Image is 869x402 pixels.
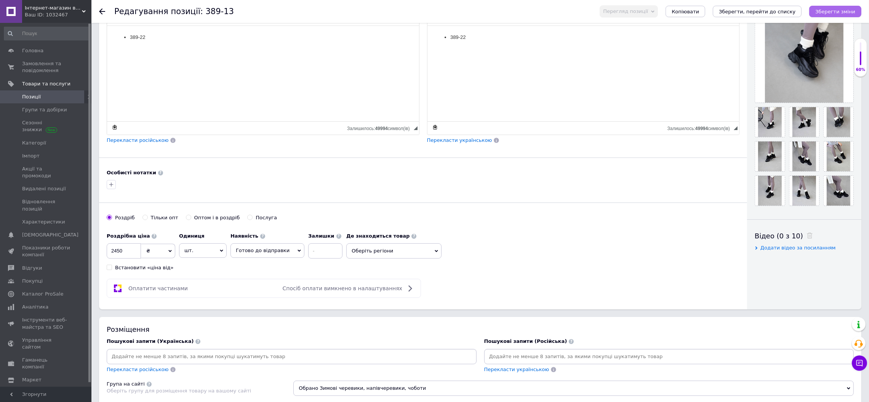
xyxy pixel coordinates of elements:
a: Зробити резервну копію зараз [431,123,439,132]
button: Зберегти зміни [809,6,861,17]
span: Готово до відправки [236,248,290,253]
span: Спосіб оплати вимкнено в налаштуваннях [283,285,402,291]
b: Одиниця [179,233,205,239]
a: Зробити резервну копію зараз [110,123,119,132]
span: Перекласти російською [107,137,168,143]
i: Зберегти зміни [815,9,855,14]
span: шт. [179,243,227,258]
span: Оберіть регіони [346,243,442,259]
span: Додати відео за посиланням [760,245,836,251]
span: Видалені позиції [22,185,66,192]
span: [DEMOGRAPHIC_DATA] [22,232,78,238]
span: Групи та добірки [22,106,67,113]
span: Маркет [22,376,42,383]
div: 60% [855,67,867,72]
span: Відео (0 з 10) [755,232,803,240]
div: Послуга [256,214,277,221]
b: Роздрібна ціна [107,233,150,239]
span: Потягніть для зміни розмірів [414,126,418,130]
span: Категорії [22,140,46,146]
span: Замовлення та повідомлення [22,60,70,74]
i: Зберегти, перейти до списку [719,9,795,14]
b: Залишки [308,233,334,239]
div: Ваш ID: 1032467 [25,11,91,18]
span: Перекласти українською [427,137,492,143]
span: Аналітика [22,304,48,310]
div: Повернутися назад [99,8,105,14]
div: Кiлькiсть символiв [347,124,413,131]
div: Роздріб [115,214,135,221]
span: ₴ [146,248,150,254]
iframe: Редактор, D66DFAA4-2B60-4A76-86F6-7C8146298A42 [107,26,419,121]
span: Характеристики [22,219,65,225]
span: Сезонні знижки [22,119,70,133]
span: 49994 [695,126,708,131]
div: Кiлькiсть символiв [667,124,734,131]
span: Позиції [22,93,41,100]
input: Пошук [4,27,90,40]
iframe: Редактор, 708308E1-C7D9-4F68-B146-130AF29013A6 [427,26,739,121]
button: Зберегти, перейти до списку [713,6,802,17]
span: Товари та послуги [22,80,70,87]
span: Управління сайтом [22,337,70,351]
input: Додайте не менше 8 запитів, за якими покупці шукатимуть товар [108,351,475,362]
div: 60% Якість заповнення [854,38,867,77]
div: Розміщення [107,325,854,334]
span: Покупці [22,278,43,285]
span: Імпорт [22,153,40,159]
b: Наявність [230,233,258,239]
span: Копіювати [672,9,699,14]
span: Обрано Зимові черевики, напівчеревики, чоботи [293,381,854,396]
span: 49994 [375,126,387,131]
span: Інструменти веб-майстра та SEO [22,317,70,330]
button: Копіювати [666,6,705,17]
span: Потягніть для зміни розмірів [734,126,738,130]
button: Чат з покупцем [852,355,867,371]
span: Гаманець компанії [22,357,70,370]
div: Встановити «ціна від» [115,264,174,271]
span: Відгуки [22,265,42,272]
b: Де знаходиться товар [346,233,410,239]
div: Тільки опт [151,214,178,221]
span: Інтернет-магазин взуття ALLEGRET [25,5,82,11]
input: 0 [107,243,141,259]
span: Показники роботи компанії [22,244,70,258]
b: Особисті нотатки [107,170,156,175]
span: Оплатити частинами [128,285,188,291]
input: - [308,243,342,259]
span: Перекласти російською [107,367,168,372]
span: Оберіть групу для розміщення товару на вашому сайті [107,388,251,394]
h1: Редагування позиції: 389-13 [114,7,234,16]
span: Перегляд позиції [603,8,648,14]
span: Головна [22,47,43,54]
span: Пошукові запити (Російська) [484,338,567,344]
span: Акції та промокоди [22,166,70,179]
div: Група на сайті [107,381,145,388]
input: Додайте не менше 8 запитів, за якими покупці шукатимуть товар [486,351,853,362]
span: Каталог ProSale [22,291,63,297]
span: Пошукові запити (Українська) [107,338,194,344]
div: Оптом і в роздріб [194,214,240,221]
span: Перекласти українською [484,367,549,372]
span: Відновлення позицій [22,198,70,212]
